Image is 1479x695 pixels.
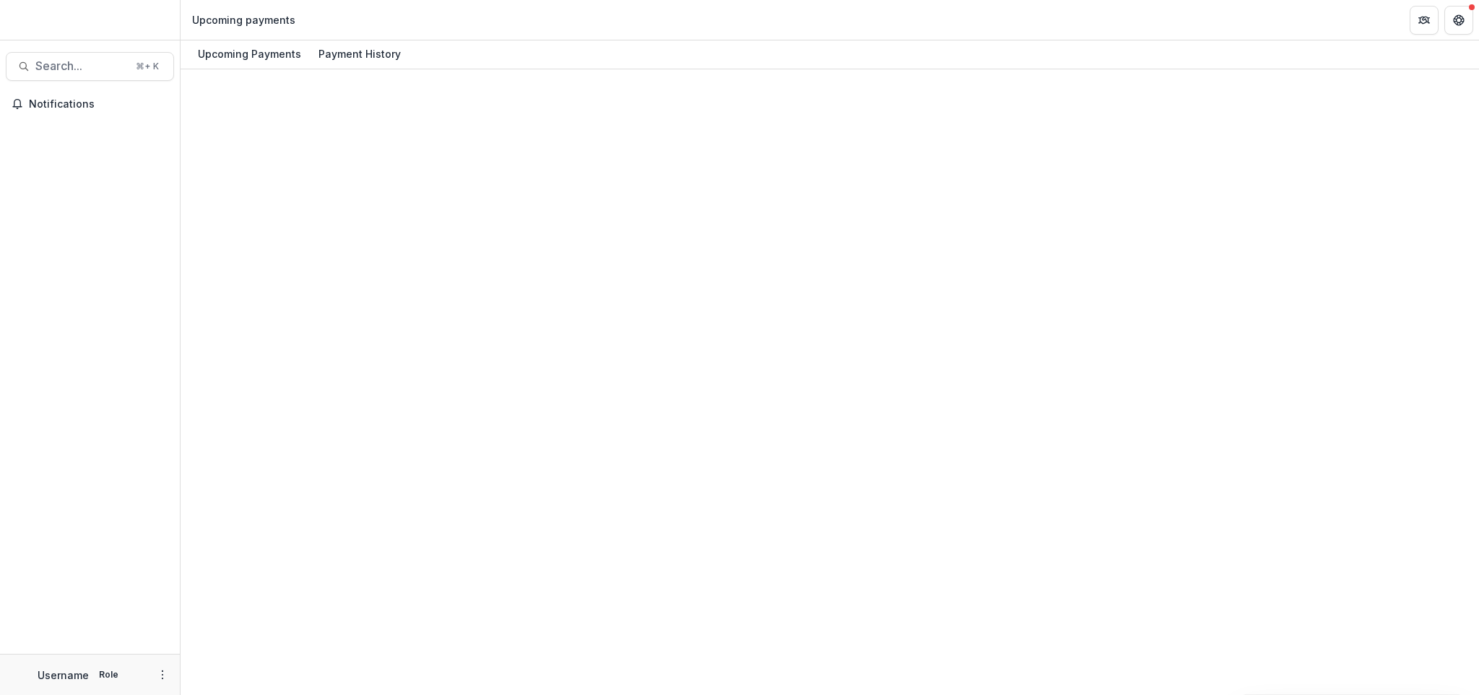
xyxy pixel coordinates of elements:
button: Search... [6,52,174,81]
div: Upcoming payments [192,12,295,27]
button: Notifications [6,92,174,116]
a: Payment History [313,40,407,69]
span: Notifications [29,98,168,111]
span: Search... [35,59,127,73]
button: Partners [1410,6,1439,35]
a: Upcoming Payments [192,40,307,69]
button: Get Help [1444,6,1473,35]
div: Upcoming Payments [192,43,307,64]
div: Payment History [313,43,407,64]
button: More [154,666,171,683]
div: ⌘ + K [133,59,162,74]
p: Username [38,668,89,683]
nav: breadcrumb [186,9,301,30]
p: Role [95,668,123,681]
